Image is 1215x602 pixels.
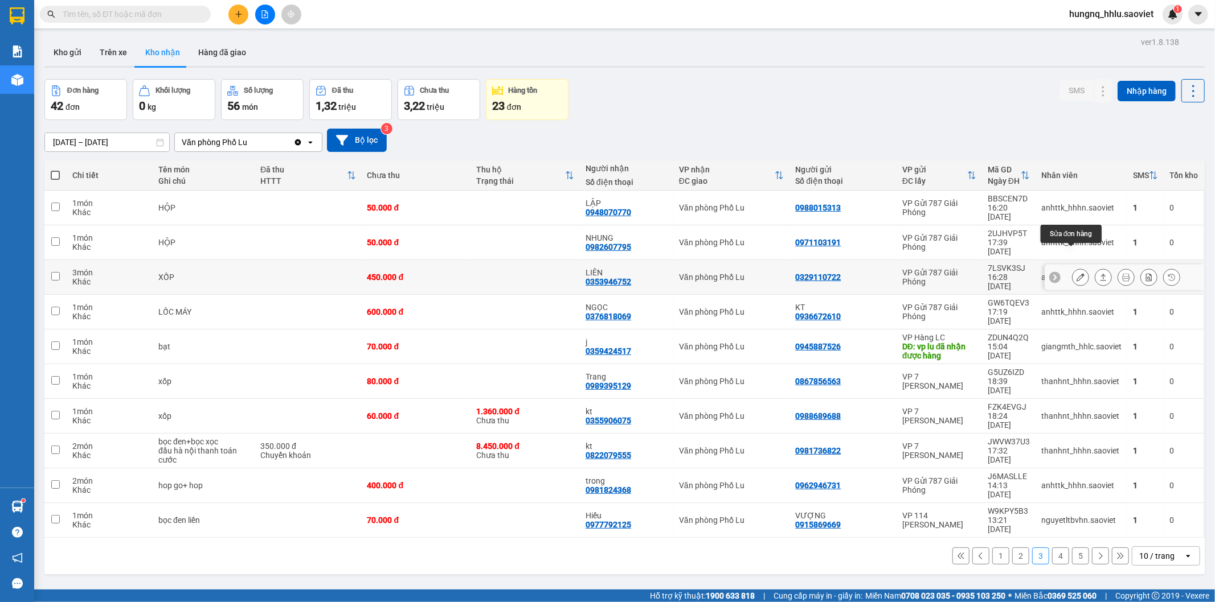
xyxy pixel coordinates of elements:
div: 0353946752 [586,277,631,286]
sup: 1 [1174,5,1182,13]
div: 1 món [72,337,147,347]
div: 0989395129 [586,381,631,390]
span: aim [287,10,295,18]
div: Trạng thái [476,176,565,185]
div: G5UZ6IZD [988,368,1030,377]
div: 1 món [72,199,147,208]
div: 80.000 đ [367,377,465,386]
div: 1 [1133,307,1158,316]
div: 0867856563 [795,377,841,386]
span: message [12,578,23,589]
div: 1.360.000 đ [476,407,574,416]
div: Chưa thu [476,407,574,425]
div: Khác [72,242,147,251]
strong: 0708 023 035 - 0935 103 250 [901,591,1005,600]
div: j [586,337,668,347]
div: Giao hàng [1095,269,1112,286]
div: Trang [586,372,668,381]
div: ver 1.8.138 [1141,36,1179,48]
div: 600.000 đ [367,307,465,316]
div: Chưa thu [420,86,449,94]
button: Kho nhận [136,39,189,66]
div: VP Gửi 787 Giải Phóng [902,476,976,494]
div: 0 [1169,377,1198,386]
div: 1 [1133,446,1158,455]
div: 400.000 đ [367,481,465,490]
button: Chưa thu3,22 triệu [398,79,480,120]
sup: 1 [22,499,25,502]
img: solution-icon [11,46,23,57]
button: Đơn hàng42đơn [44,79,127,120]
div: Khác [72,208,147,217]
div: Hàng tồn [509,86,538,94]
div: 0988689688 [795,411,841,420]
div: VP gửi [902,165,967,174]
div: ĐC lấy [902,176,967,185]
div: bọc đen+bọc xọc [158,437,249,446]
div: 1 món [72,511,147,520]
div: Khác [72,312,147,321]
button: Số lượng56món [221,79,304,120]
div: Văn phòng Phố Lu [679,481,784,490]
div: FZK4EVGJ [988,402,1030,411]
span: 3,22 [404,99,425,113]
div: Khác [72,347,147,356]
button: Đã thu1,32 triệu [309,79,392,120]
div: hop go+ hop [158,481,249,490]
div: anhttk_hhhn.saoviet [1041,481,1122,490]
div: 70.000 đ [367,342,465,351]
div: VP Gửi 787 Giải Phóng [902,233,976,251]
div: HTTT [260,176,347,185]
div: Khác [72,520,147,529]
div: 1 [1133,411,1158,420]
div: DĐ: vp lu đã nhận được hàng [902,342,976,360]
div: Khác [72,451,147,460]
span: 1 [1176,5,1180,13]
div: VP Gửi 787 Giải Phóng [902,268,976,286]
span: plus [235,10,243,18]
div: HỘP [158,203,249,212]
div: nguyetltbvhn.saoviet [1041,516,1122,525]
button: Nhập hàng [1118,81,1176,101]
button: Trên xe [91,39,136,66]
div: kt [586,407,668,416]
strong: 1900 633 818 [706,591,755,600]
div: 50.000 đ [367,238,465,247]
div: Văn phòng Phố Lu [679,203,784,212]
div: 15:04 [DATE] [988,342,1030,360]
div: HỘP [158,238,249,247]
div: 0982607795 [586,242,631,251]
span: Miền Nam [865,589,1005,602]
div: 0962946731 [795,481,841,490]
div: 0 [1169,481,1198,490]
div: xốp [158,411,249,420]
div: LIÊN [586,268,668,277]
div: Văn phòng Phố Lu [679,446,784,455]
div: 50.000 đ [367,203,465,212]
div: đầu hà nội thanh toán cước [158,446,249,464]
div: 0988015313 [795,203,841,212]
button: 3 [1032,547,1049,564]
span: search [47,10,55,18]
div: 16:28 [DATE] [988,273,1030,291]
div: ZDUN4Q2Q [988,333,1030,342]
img: logo-vxr [10,7,24,24]
button: caret-down [1188,5,1208,24]
div: 14:13 [DATE] [988,481,1030,499]
button: 2 [1012,547,1029,564]
div: SMS [1133,171,1149,180]
div: ĐC giao [679,176,775,185]
div: GW6TQEV3 [988,298,1030,307]
div: Mã GD [988,165,1021,174]
div: 3 món [72,268,147,277]
div: Chuyển khoản [260,451,356,460]
input: Select a date range. [45,133,169,151]
div: 1 [1133,516,1158,525]
div: 0 [1169,203,1198,212]
div: VP Hàng LC [902,333,976,342]
div: LẬP [586,199,668,208]
div: 1 [1133,238,1158,247]
div: Nhân viên [1041,171,1122,180]
span: 42 [51,99,63,113]
div: Khác [72,485,147,494]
